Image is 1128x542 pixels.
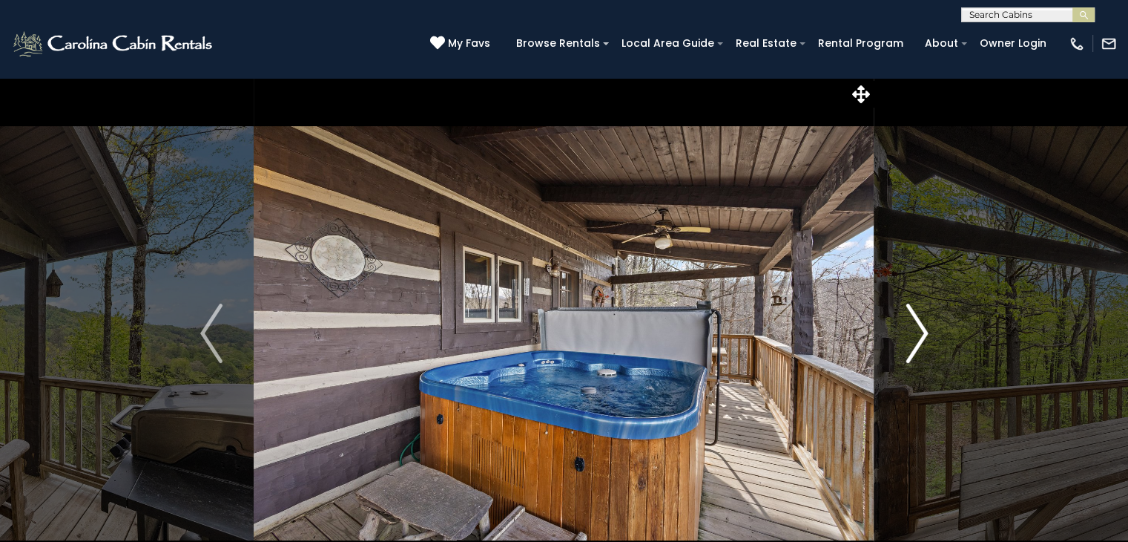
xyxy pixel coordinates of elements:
img: phone-regular-white.png [1069,36,1085,52]
a: Browse Rentals [509,32,607,55]
a: About [917,32,966,55]
a: Local Area Guide [614,32,722,55]
a: Real Estate [728,32,804,55]
img: arrow [200,304,222,363]
a: Owner Login [972,32,1054,55]
span: My Favs [448,36,490,51]
img: mail-regular-white.png [1101,36,1117,52]
img: White-1-2.png [11,29,217,59]
a: My Favs [430,36,494,52]
img: arrow [906,304,928,363]
a: Rental Program [811,32,911,55]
